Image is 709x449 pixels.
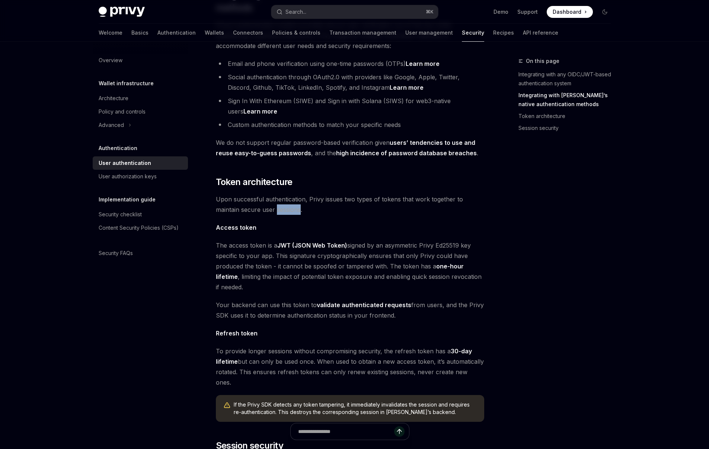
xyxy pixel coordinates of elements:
a: Learn more [406,60,440,68]
a: Security [462,24,484,42]
input: Ask a question... [298,423,394,440]
a: Integrating with [PERSON_NAME]’s native authentication methods [518,89,617,110]
a: Session security [518,122,617,134]
a: Authentication [157,24,196,42]
a: Dashboard [547,6,593,18]
a: Recipes [493,24,514,42]
div: User authorization keys [99,172,157,181]
strong: Refresh token [216,329,258,337]
a: Connectors [233,24,263,42]
a: User management [405,24,453,42]
a: Demo [494,8,508,16]
div: Overview [99,56,122,65]
button: Search...⌘K [271,5,438,19]
h5: Authentication [99,144,137,153]
a: Security checklist [93,208,188,221]
a: Policies & controls [272,24,320,42]
img: dark logo [99,7,145,17]
strong: 30-day lifetime [216,347,472,365]
a: API reference [523,24,558,42]
div: Security FAQs [99,249,133,258]
button: Advanced [93,118,188,132]
a: Welcome [99,24,122,42]
strong: Access token [216,224,256,231]
a: User authentication [93,156,188,170]
span: Your backend can use this token to from users, and the Privy SDK uses it to determine authenticat... [216,300,484,321]
li: Sign In With Ethereum (SIWE) and Sign in with Solana (SIWS) for web3-native users [216,96,484,117]
a: Security FAQs [93,246,188,260]
span: To provide longer sessions without compromising security, the refresh token has a but can only be... [216,346,484,388]
a: validate authenticated requests [317,301,411,309]
a: Overview [93,54,188,67]
a: high incidence of password database breaches [336,149,477,157]
a: Basics [131,24,148,42]
div: Advanced [99,121,124,130]
div: Security checklist [99,210,142,219]
span: The access token is a signed by an asymmetric Privy Ed25519 key specific to your app. This signat... [216,240,484,292]
a: Support [517,8,538,16]
span: Token architecture [216,176,293,188]
a: Policy and controls [93,105,188,118]
button: Toggle dark mode [599,6,611,18]
span: On this page [526,57,559,66]
a: Architecture [93,92,188,105]
div: Search... [285,7,306,16]
div: Policy and controls [99,107,146,116]
li: Social authentication through OAuth2.0 with providers like Google, Apple, Twitter, Discord, Githu... [216,72,484,93]
span: If the Privy SDK detects any token tampering, it immediately invalidates the session and requires... [234,401,477,416]
a: Learn more [243,108,277,115]
a: Token architecture [518,110,617,122]
span: Dashboard [553,8,581,16]
span: Upon successful authentication, Privy issues two types of tokens that work together to maintain s... [216,194,484,215]
div: User authentication [99,159,151,168]
a: Integrating with any OIDC/JWT-based authentication system [518,69,617,89]
div: Content Security Policies (CSPs) [99,223,179,232]
h5: Implementation guide [99,195,156,204]
button: Send message [394,426,405,437]
h5: Wallet infrastructure [99,79,154,88]
a: Learn more [390,84,424,92]
li: Email and phone verification using one-time passwords (OTPs) [216,58,484,69]
div: Architecture [99,94,128,103]
a: User authorization keys [93,170,188,183]
a: Content Security Policies (CSPs) [93,221,188,235]
li: Custom authentication methods to match your specific needs [216,120,484,130]
span: We do not support regular password-based verification given , and the . [216,137,484,158]
a: JWT (JSON Web Token) [277,242,347,249]
span: ⌘ K [426,9,434,15]
a: Transaction management [329,24,396,42]
a: Wallets [205,24,224,42]
svg: Warning [223,402,231,409]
